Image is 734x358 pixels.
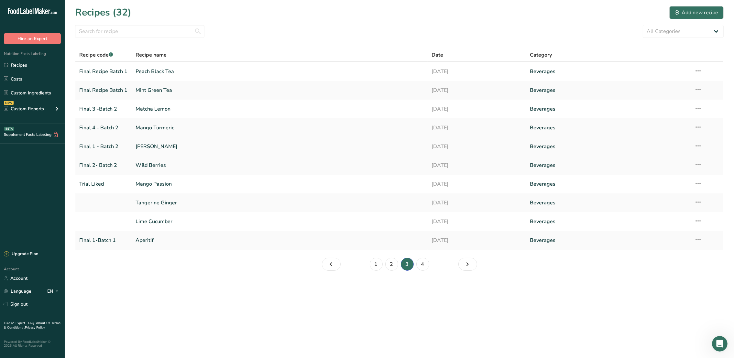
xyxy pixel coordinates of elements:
a: [DATE] [432,102,522,116]
a: Peach Black Tea [136,65,423,78]
a: Beverages [530,177,686,191]
a: Mango Passion [136,177,423,191]
a: Aperitif [136,233,423,247]
iframe: Intercom live chat [712,336,728,352]
span: Category [530,51,552,59]
button: Add new recipe [669,6,724,19]
a: Language [4,286,31,297]
a: Beverages [530,158,686,172]
a: Final Recipe Batch 1 [79,83,128,97]
a: Final 2- Batch 2 [79,158,128,172]
a: Terms & Conditions . [4,321,60,330]
a: [PERSON_NAME] [136,140,423,153]
a: Final 1 - Batch 2 [79,140,128,153]
a: Final 3 -Batch 2 [79,102,128,116]
a: [DATE] [432,121,522,135]
a: Final 4 - Batch 2 [79,121,128,135]
a: Final Recipe Batch 1 [79,65,128,78]
a: Beverages [530,83,686,97]
a: Beverages [530,215,686,228]
span: Recipe code [79,51,113,59]
div: Add new recipe [675,9,718,16]
a: [DATE] [432,215,522,228]
a: Page 4. [458,258,477,271]
a: Trial Liked [79,177,128,191]
a: Beverages [530,196,686,210]
span: Recipe name [136,51,167,59]
a: Hire an Expert . [4,321,27,325]
input: Search for recipe [75,25,204,38]
a: Page 2. [322,258,341,271]
a: [DATE] [432,233,522,247]
a: Beverages [530,233,686,247]
div: BETA [4,127,14,131]
a: Page 4. [416,258,429,271]
a: Lime Cucumber [136,215,423,228]
div: Upgrade Plan [4,251,38,257]
a: Tangerine Ginger [136,196,423,210]
a: FAQ . [28,321,36,325]
a: Beverages [530,65,686,78]
h1: Recipes (32) [75,5,131,20]
a: [DATE] [432,140,522,153]
span: Date [432,51,443,59]
a: [DATE] [432,158,522,172]
a: Beverages [530,102,686,116]
div: EN [47,287,61,295]
a: About Us . [36,321,51,325]
a: [DATE] [432,65,522,78]
a: Page 1. [370,258,383,271]
a: Final 1-Batch 1 [79,233,128,247]
a: Page 2. [385,258,398,271]
button: Hire an Expert [4,33,61,44]
a: Beverages [530,121,686,135]
a: Mango Turmeric [136,121,423,135]
a: [DATE] [432,196,522,210]
a: Beverages [530,140,686,153]
div: NEW [4,101,14,105]
a: Wild Berries [136,158,423,172]
a: Matcha Lemon [136,102,423,116]
div: Powered By FoodLabelMaker © 2025 All Rights Reserved [4,340,61,348]
div: Custom Reports [4,105,44,112]
a: [DATE] [432,177,522,191]
a: Mint Green Tea [136,83,423,97]
a: [DATE] [432,83,522,97]
a: Privacy Policy [25,325,45,330]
